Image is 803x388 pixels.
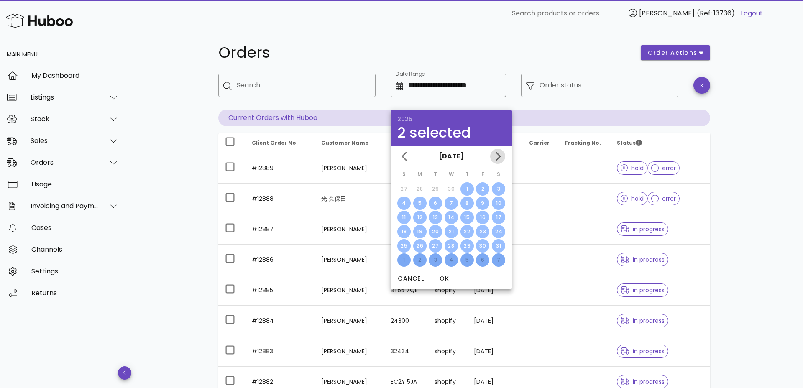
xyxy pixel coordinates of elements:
span: error [651,196,676,202]
div: 25 [397,242,411,250]
td: #12888 [245,184,315,214]
button: 3 [492,182,505,196]
button: 21 [445,225,458,238]
div: Cases [31,224,119,232]
button: 10 [492,197,505,210]
span: (Ref: 13736) [697,8,735,18]
th: Client Order No. [245,133,315,153]
div: 9 [476,199,489,207]
div: 13 [429,214,442,221]
span: hold [621,196,644,202]
button: 27 [429,239,442,253]
div: Orders [31,158,99,166]
button: 7 [445,197,458,210]
button: 19 [413,225,427,238]
div: 27 [429,242,442,250]
td: [PERSON_NAME] [315,153,384,184]
th: Tracking No. [557,133,610,153]
td: [DATE] [467,306,522,336]
span: in progress [621,348,665,354]
button: Previous month [397,149,412,164]
td: #12883 [245,336,315,367]
td: #12886 [245,245,315,275]
span: in progress [621,318,665,324]
span: Carrier [529,139,550,146]
td: 24300 [384,306,428,336]
div: 29 [460,242,474,250]
button: 23 [476,225,489,238]
th: W [444,167,459,181]
span: in progress [621,287,665,293]
button: 12 [413,211,427,224]
button: 24 [492,225,505,238]
div: 5 [413,199,427,207]
div: 18 [397,228,411,235]
button: 30 [476,239,489,253]
div: 31 [492,242,505,250]
span: in progress [621,257,665,263]
td: shopify [428,306,467,336]
button: 1 [460,182,474,196]
div: 3 [492,185,505,193]
td: #12889 [245,153,315,184]
th: Post Code [384,133,428,153]
div: 30 [476,242,489,250]
img: Huboo Logo [6,12,73,30]
div: 10 [492,199,505,207]
td: BT55 7QE [384,275,428,306]
div: 17 [492,214,505,221]
td: 202-0014 [384,245,428,275]
div: 8 [460,199,474,207]
div: Stock [31,115,99,123]
td: shopify [428,275,467,306]
th: Status [610,133,710,153]
button: 20 [429,225,442,238]
h1: Orders [218,45,631,60]
button: 22 [460,225,474,238]
div: 20 [429,228,442,235]
div: Returns [31,289,119,297]
button: 13 [429,211,442,224]
td: [PERSON_NAME] [315,214,384,245]
td: [PERSON_NAME] [315,245,384,275]
td: 32434 [384,336,428,367]
th: S [396,167,412,181]
button: 28 [445,239,458,253]
button: 17 [492,211,505,224]
button: [DATE] [435,148,467,165]
td: [DATE] [467,336,522,367]
span: Customer Name [321,139,368,146]
td: #12884 [245,306,315,336]
span: in progress [621,226,665,232]
span: Client Order No. [252,139,298,146]
span: OK [434,274,454,283]
button: 25 [397,239,411,253]
button: 2 [476,182,489,196]
div: 28 [445,242,458,250]
td: shopify [428,336,467,367]
td: [DATE] [467,275,522,306]
td: 70000 [384,153,428,184]
label: Date Range [396,71,425,77]
span: hold [621,165,644,171]
span: Status [617,139,642,146]
th: Carrier [522,133,558,153]
button: 6 [429,197,442,210]
th: M [412,167,427,181]
span: error [651,165,676,171]
td: 407-0301 [384,184,428,214]
div: Usage [31,180,119,188]
div: 26 [413,242,427,250]
div: 1 [460,185,474,193]
button: 16 [476,211,489,224]
button: 18 [397,225,411,238]
div: 2 selected [397,125,505,140]
th: F [476,167,491,181]
div: 2 [476,185,489,193]
div: 11 [397,214,411,221]
a: Logout [741,8,763,18]
div: My Dashboard [31,71,119,79]
td: #12885 [245,275,315,306]
th: Customer Name [315,133,384,153]
span: order actions [647,48,698,57]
